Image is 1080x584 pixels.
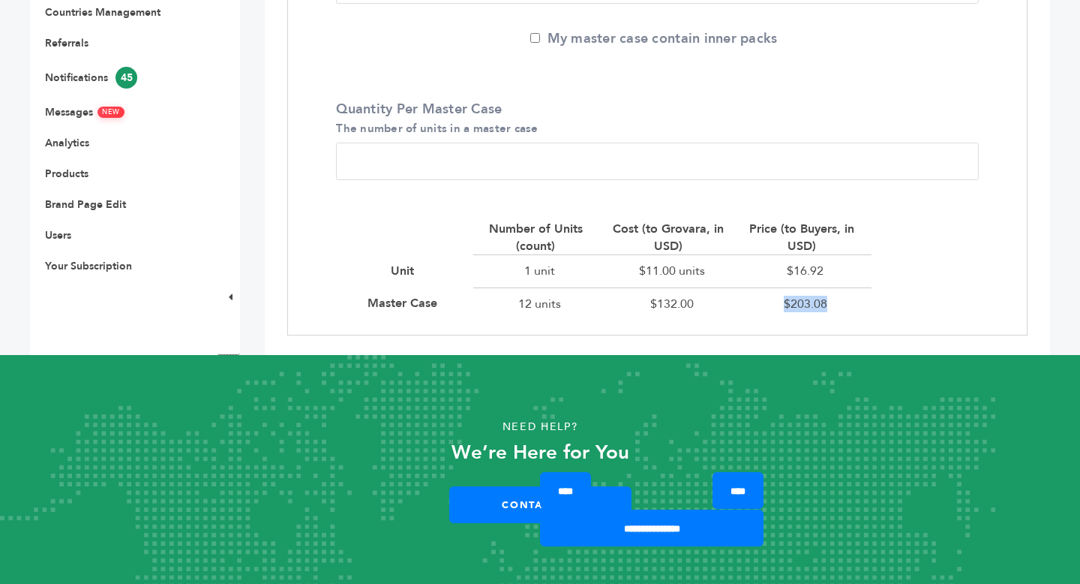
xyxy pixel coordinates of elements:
small: The number of units in a master case [336,121,538,136]
span: 45 [115,67,137,89]
div: Number of Units (count) [473,221,606,254]
a: Your Subscription [45,259,132,273]
a: Countries Management [45,5,160,20]
p: Need Help? [54,416,1026,438]
input: My master case contain inner packs [530,33,540,43]
div: Price (to Buyers, in USD) [739,221,871,254]
div: $11.00 units [606,254,739,287]
label: Quantity Per Master Case [336,100,971,137]
div: Master Case [367,295,445,312]
strong: We’re Here for You [451,439,629,466]
div: $16.92 [739,254,871,287]
a: Notifications45 [45,71,137,85]
div: 1 unit [473,254,606,287]
a: Analytics [45,136,89,150]
a: Products [45,167,88,181]
a: Contact Us [449,486,631,523]
div: Unit [391,263,421,279]
a: Brand Page Edit [45,197,126,212]
a: MessagesNEW [45,105,124,119]
a: Users [45,228,71,242]
div: $203.08 [739,287,871,320]
div: $132.00 [606,287,739,320]
a: Referrals [45,36,88,50]
label: My master case contain inner packs [530,29,778,48]
div: 12 units [473,287,606,320]
span: NEW [97,107,124,118]
div: Cost (to Grovara, in USD) [606,221,739,254]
